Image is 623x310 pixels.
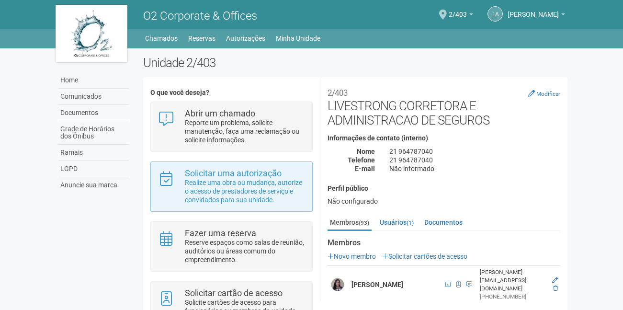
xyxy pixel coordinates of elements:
[56,5,127,62] img: logo.jpg
[536,91,560,97] small: Modificar
[328,185,560,192] h4: Perfil público
[328,239,560,247] strong: Membros
[508,1,559,18] span: Luísa Antunes de Mesquita
[328,253,376,260] a: Novo membro
[487,6,503,22] a: LA
[480,293,546,301] div: [PHONE_NUMBER]
[185,238,305,264] p: Reserve espaços como salas de reunião, auditórios ou áreas comum do empreendimento.
[351,281,403,288] strong: [PERSON_NAME]
[382,147,567,156] div: 21 964787040
[158,169,305,204] a: Solicitar uma autorização Realize uma obra ou mudança, autorize o acesso de prestadores de serviç...
[480,268,546,293] div: [PERSON_NAME][EMAIL_ADDRESS][DOMAIN_NAME]
[552,277,558,284] a: Editar membro
[348,156,375,164] strong: Telefone
[328,84,560,127] h2: LIVESTRONG CORRETORA E ADMINISTRACAO DE SEGUROS
[359,219,369,226] small: (93)
[355,165,375,172] strong: E-mail
[328,88,348,98] small: 2/403
[58,161,129,177] a: LGPD
[58,105,129,121] a: Documentos
[150,89,313,96] h4: O que você deseja?
[158,109,305,144] a: Abrir um chamado Reporte um problema, solicite manutenção, faça uma reclamação ou solicite inform...
[143,9,257,23] span: O2 Corporate & Offices
[528,90,560,97] a: Modificar
[185,178,305,204] p: Realize uma obra ou mudança, autorize o acesso de prestadores de serviço e convidados para sua un...
[145,32,178,45] a: Chamados
[158,229,305,264] a: Fazer uma reserva Reserve espaços como salas de reunião, auditórios ou áreas comum do empreendime...
[58,145,129,161] a: Ramais
[185,168,282,178] strong: Solicitar uma autorização
[185,108,255,118] strong: Abrir um chamado
[508,12,565,20] a: [PERSON_NAME]
[449,1,467,18] span: 2/403
[58,89,129,105] a: Comunicados
[553,285,558,292] a: Excluir membro
[143,56,568,70] h2: Unidade 2/403
[188,32,215,45] a: Reservas
[58,121,129,145] a: Grade de Horários dos Ônibus
[407,219,414,226] small: (1)
[226,32,265,45] a: Autorizações
[276,32,320,45] a: Minha Unidade
[58,177,129,193] a: Anuncie sua marca
[377,215,416,230] a: Usuários(1)
[328,197,560,206] div: Não configurado
[382,156,567,164] div: 21 964787040
[328,215,372,231] a: Membros(93)
[422,215,465,230] a: Documentos
[449,12,473,20] a: 2/403
[58,72,129,89] a: Home
[382,164,567,173] div: Não informado
[185,228,256,238] strong: Fazer uma reserva
[382,253,467,260] a: Solicitar cartões de acesso
[185,288,283,298] strong: Solicitar cartão de acesso
[357,148,375,155] strong: Nome
[328,135,560,142] h4: Informações de contato (interno)
[330,277,345,292] img: user.png
[185,118,305,144] p: Reporte um problema, solicite manutenção, faça uma reclamação ou solicite informações.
